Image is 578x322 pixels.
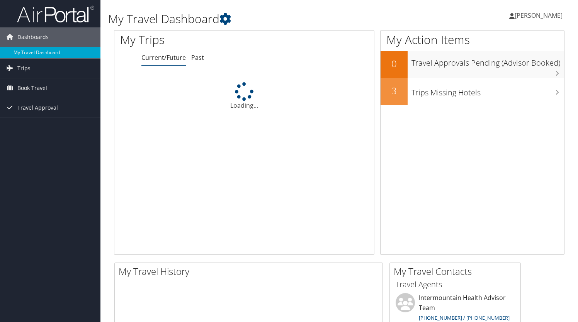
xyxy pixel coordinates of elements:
a: [PHONE_NUMBER] / [PHONE_NUMBER] [419,314,510,321]
h3: Travel Agents [396,279,515,290]
h2: 3 [381,84,408,97]
span: Book Travel [17,78,47,98]
a: Current/Future [141,53,186,62]
a: 0Travel Approvals Pending (Advisor Booked) [381,51,564,78]
h3: Trips Missing Hotels [411,83,564,98]
span: [PERSON_NAME] [515,11,563,20]
h1: My Trips [120,32,260,48]
a: [PERSON_NAME] [509,4,570,27]
a: Past [191,53,204,62]
h3: Travel Approvals Pending (Advisor Booked) [411,54,564,68]
h2: My Travel Contacts [394,265,520,278]
span: Dashboards [17,27,49,47]
a: 3Trips Missing Hotels [381,78,564,105]
h1: My Action Items [381,32,564,48]
span: Travel Approval [17,98,58,117]
h1: My Travel Dashboard [108,11,416,27]
span: Trips [17,59,31,78]
h2: 0 [381,57,408,70]
img: airportal-logo.png [17,5,94,23]
div: Loading... [114,82,374,110]
h2: My Travel History [119,265,382,278]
